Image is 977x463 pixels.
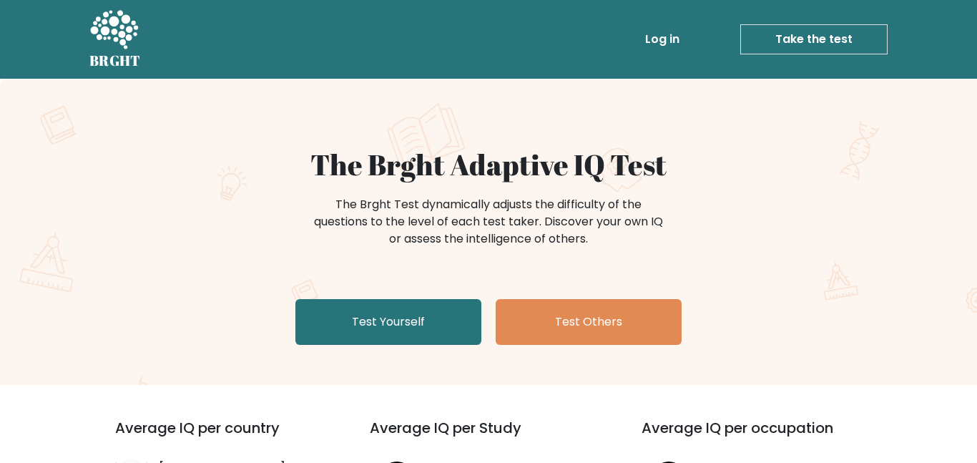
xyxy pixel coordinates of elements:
[115,419,318,454] h3: Average IQ per country
[89,52,141,69] h5: BRGHT
[295,299,481,345] a: Test Yourself
[740,24,888,54] a: Take the test
[639,25,685,54] a: Log in
[310,196,667,248] div: The Brght Test dynamically adjusts the difficulty of the questions to the level of each test take...
[370,419,607,454] h3: Average IQ per Study
[496,299,682,345] a: Test Others
[139,147,838,182] h1: The Brght Adaptive IQ Test
[89,6,141,73] a: BRGHT
[642,419,879,454] h3: Average IQ per occupation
